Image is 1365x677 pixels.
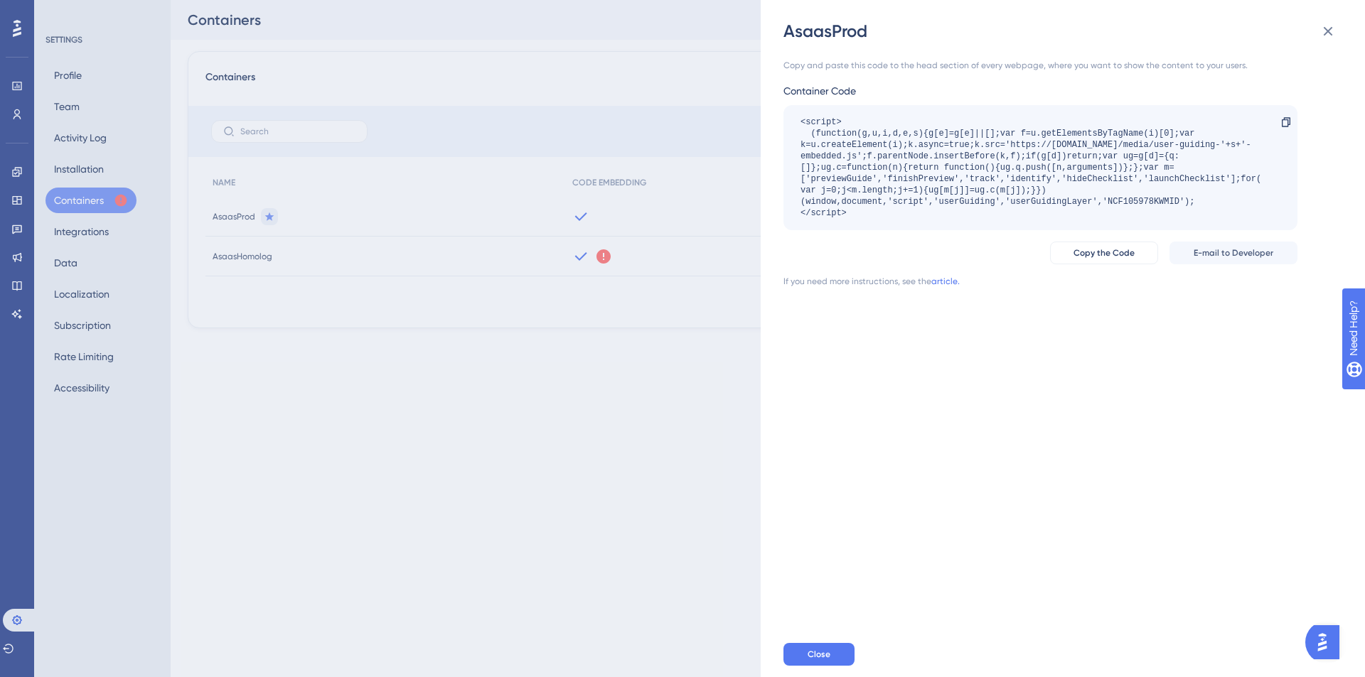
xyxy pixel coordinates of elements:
[1194,247,1273,259] span: E-mail to Developer
[1074,247,1135,259] span: Copy the Code
[1050,242,1158,264] button: Copy the Code
[801,117,1266,219] div: <script> (function(g,u,i,d,e,s){g[e]=g[e]||[];var f=u.getElementsByTagName(i)[0];var k=u.createEl...
[1305,621,1348,664] iframe: UserGuiding AI Assistant Launcher
[1169,242,1297,264] button: E-mail to Developer
[783,276,931,287] div: If you need more instructions, see the
[931,276,960,287] a: article.
[783,82,1297,99] div: Container Code
[808,649,830,660] span: Close
[783,20,1345,43] div: AsaasProd
[783,60,1297,71] div: Copy and paste this code to the head section of every webpage, where you want to show the content...
[783,643,855,666] button: Close
[33,4,89,21] span: Need Help?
